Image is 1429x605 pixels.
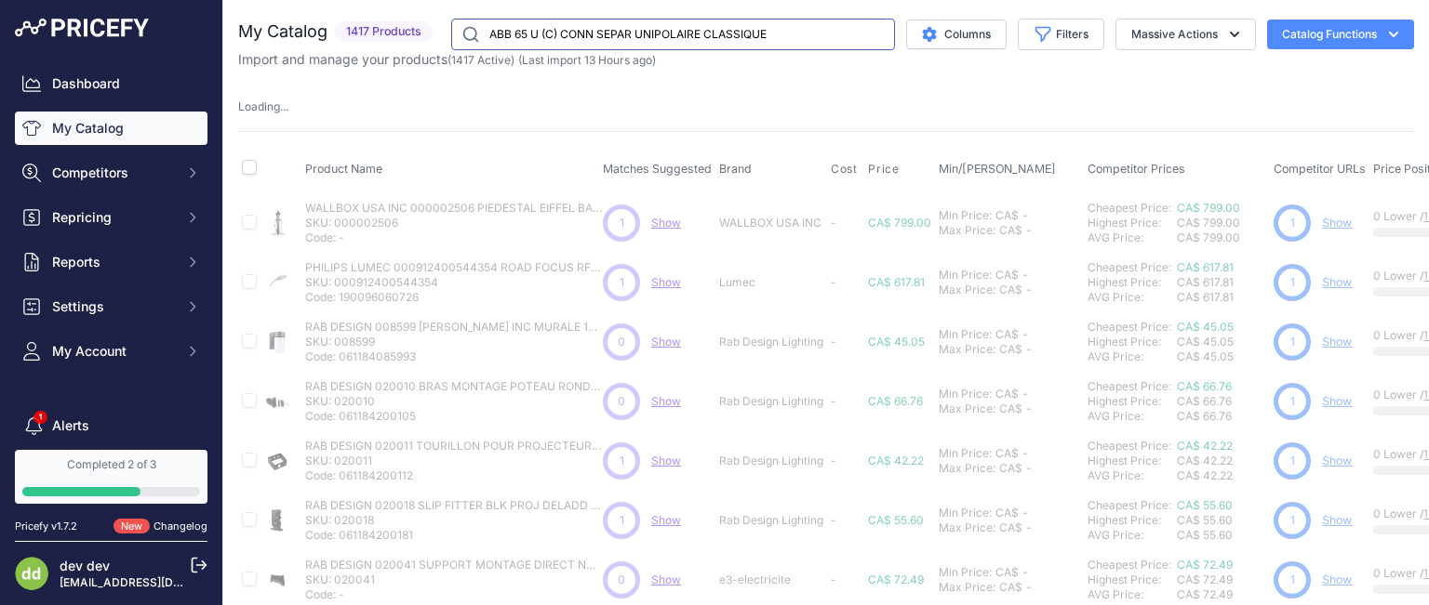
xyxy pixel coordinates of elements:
span: CA$ 617.81 [868,275,925,289]
div: CA$ 617.81 [1177,290,1266,305]
button: Cost [831,162,861,177]
span: - [831,454,836,467]
p: Rab Design Lighting [719,513,823,528]
div: - [1019,327,1028,342]
span: 1 [1290,453,1295,469]
div: Max Price: [939,461,995,476]
p: WALLBOX USA INC [719,216,823,230]
p: SKU: 000002506 [305,216,603,230]
p: Rab Design Lighting [719,394,823,409]
a: Changelog [154,520,207,533]
p: Rab Design Lighting [719,454,823,468]
div: AVG Price: [1088,230,1177,245]
div: Min Price: [939,387,992,401]
span: 1 [1290,512,1295,529]
a: Show [1322,394,1352,408]
a: Cheapest Price: [1088,558,1171,572]
a: Cheapest Price: [1088,320,1171,334]
span: ... [280,99,288,113]
p: Lumec [719,275,823,290]
a: Show [651,572,681,586]
p: SKU: 020041 [305,572,603,587]
div: Max Price: [939,223,995,238]
span: Cost [831,162,857,177]
p: Code: 061184200105 [305,409,603,424]
span: Show [651,335,681,349]
div: CA$ [999,461,1022,476]
span: CA$ 55.60 [868,513,924,527]
a: Show [1322,572,1352,586]
span: Repricing [52,208,174,227]
p: Import and manage your products [238,50,656,69]
span: - [831,275,836,289]
a: Show [651,275,681,289]
a: Show [651,454,681,467]
div: CA$ [995,565,1019,580]
span: Price [868,162,899,177]
button: Reports [15,245,207,279]
p: Code: 061184200181 [305,528,603,543]
p: SKU: 020010 [305,394,603,409]
span: Reports [52,253,174,271]
button: Competitors [15,156,207,190]
span: Loading [238,99,288,113]
span: 1 [1290,572,1295,588]
a: 1417 Active [451,53,511,67]
span: (Last import 13 Hours ago) [518,53,656,67]
div: CA$ [995,327,1019,342]
span: 1 [620,512,624,529]
span: 0 [618,572,625,588]
div: Max Price: [939,580,995,595]
div: - [1022,401,1032,416]
p: SKU: 008599 [305,335,603,349]
div: - [1022,580,1032,595]
div: - [1022,342,1032,357]
button: Settings [15,290,207,323]
span: CA$ 72.49 [1177,572,1233,586]
div: - [1019,387,1028,401]
div: Completed 2 of 3 [22,457,200,472]
div: CA$ 72.49 [1177,587,1266,602]
span: 1 [1290,334,1295,350]
div: CA$ 799.00 [1177,230,1266,245]
a: Show [651,216,681,230]
div: Highest Price: [1088,275,1177,290]
span: - [831,394,836,408]
span: CA$ 799.00 [868,216,931,230]
span: Product Name [305,162,382,176]
div: Max Price: [939,283,995,297]
div: Highest Price: [1088,335,1177,349]
a: dev dev [60,558,110,573]
a: CA$ 66.76 [1177,379,1232,393]
span: CA$ 799.00 [1177,216,1240,230]
a: Show [1322,275,1352,289]
div: - [1019,446,1028,461]
p: Code: - [305,587,603,602]
span: Show [651,394,681,408]
div: Max Price: [939,401,995,416]
p: RAB DESIGN 008599 [PERSON_NAME] INC MURALE 100A19FORME CYLINDRIQUE [305,320,603,335]
a: CA$ 72.49 [1177,558,1233,572]
div: CA$ [995,446,1019,461]
span: Show [651,513,681,527]
span: Brand [719,162,752,176]
p: SKU: 020011 [305,454,603,468]
span: 1 [1290,215,1295,231]
div: - [1019,565,1028,580]
p: e3-electricite [719,572,823,587]
div: Max Price: [939,342,995,357]
div: Highest Price: [1088,572,1177,587]
span: 1 [1290,274,1295,291]
a: CA$ 799.00 [1177,201,1240,215]
div: CA$ 45.05 [1177,349,1266,364]
span: CA$ 45.05 [1177,335,1234,349]
div: - [1022,461,1032,476]
div: AVG Price: [1088,349,1177,364]
button: Columns [906,20,1007,49]
p: Rab Design Lighting [719,335,823,349]
div: Max Price: [939,520,995,535]
div: - [1019,268,1028,283]
img: Pricefy Logo [15,19,149,37]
